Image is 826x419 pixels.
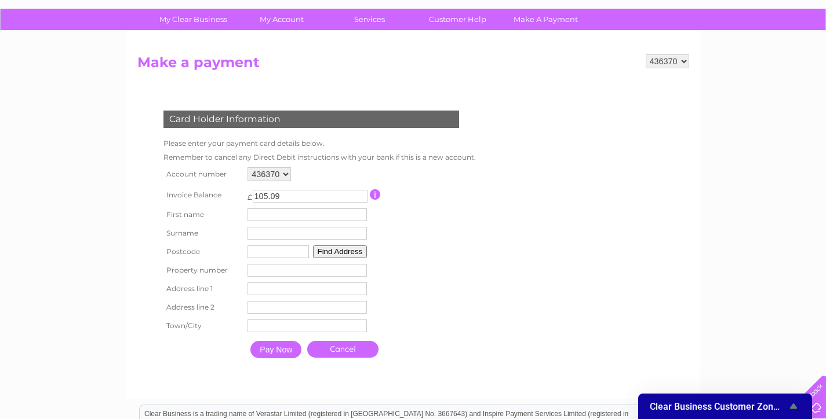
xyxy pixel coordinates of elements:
td: Please enter your payment card details below. [161,137,479,150]
img: logo.png [29,30,88,65]
a: Water [622,49,644,58]
a: Telecoms [683,49,718,58]
a: Services [322,9,417,30]
button: Show survey - Clear Business Customer Zone Survey [650,399,800,413]
th: Address line 2 [161,298,245,317]
a: Blog [725,49,742,58]
div: Clear Business is a trading name of Verastar Limited (registered in [GEOGRAPHIC_DATA] No. 3667643... [140,6,687,56]
a: Make A Payment [498,9,594,30]
th: Account number [161,164,245,184]
th: Postcode [161,242,245,261]
button: Find Address [313,245,367,258]
span: Clear Business Customer Zone Survey [650,401,787,412]
a: Log out [788,49,816,58]
a: Contact [749,49,777,58]
a: Cancel [307,341,379,358]
th: Invoice Balance [161,184,245,205]
input: Information [370,189,381,200]
th: Town/City [161,317,245,335]
a: Customer Help [410,9,505,30]
th: First name [161,205,245,224]
a: My Account [234,9,329,30]
th: Address line 1 [161,280,245,298]
div: Card Holder Information [163,111,459,128]
input: Pay Now [250,341,301,358]
a: Energy [651,49,676,58]
a: 0333 014 3131 [607,6,687,20]
td: Remember to cancel any Direct Debit instructions with your bank if this is a new account. [161,150,479,164]
a: My Clear Business [145,9,241,30]
h2: Make a payment [137,54,689,76]
td: £ [248,187,252,201]
th: Property number [161,261,245,280]
th: Surname [161,224,245,242]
